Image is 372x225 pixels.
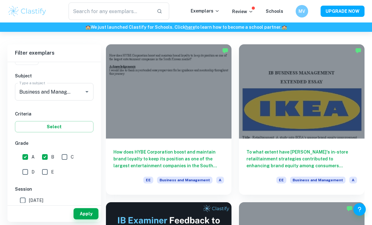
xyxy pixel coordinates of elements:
[266,9,283,14] a: Schools
[83,87,91,96] button: Open
[106,44,231,195] a: How does HYBE Corporation boost and maintain brand loyalty to keep its position as one of the lar...
[15,140,93,147] h6: Grade
[143,177,153,183] span: EE
[232,8,253,15] p: Review
[51,169,54,175] span: E
[15,186,93,193] h6: Session
[282,25,287,30] span: 🏫
[353,203,366,216] button: Help and Feedback
[298,8,306,15] h6: MV
[290,177,346,183] span: Business and Management
[191,7,220,14] p: Exemplars
[216,177,224,183] span: A
[15,110,93,117] h6: Criteria
[296,5,308,17] button: MV
[74,208,98,219] button: Apply
[19,80,45,86] label: Type a subject
[15,121,93,132] button: Select
[15,72,93,79] h6: Subject
[7,5,47,17] img: Clastify logo
[113,149,224,169] h6: How does HYBE Corporation boost and maintain brand loyalty to keep its position as one of the lar...
[185,25,195,30] a: here
[222,47,228,54] img: Marked
[346,205,353,212] img: Marked
[246,149,357,169] h6: To what extent have [PERSON_NAME]'s in-store retailtainment strategies contributed to enhancing b...
[276,177,286,183] span: EE
[85,25,91,30] span: 🏫
[31,169,35,175] span: D
[239,44,365,195] a: To what extent have [PERSON_NAME]'s in-store retailtainment strategies contributed to enhancing b...
[1,24,371,31] h6: We just launched Clastify for Schools. Click to learn how to become a school partner.
[7,44,101,62] h6: Filter exemplars
[29,197,43,204] span: [DATE]
[69,2,152,20] input: Search for any exemplars...
[321,6,365,17] button: UPGRADE NOW
[51,154,54,160] span: B
[355,47,361,54] img: Marked
[31,154,35,160] span: A
[71,154,74,160] span: C
[157,177,212,183] span: Business and Management
[349,177,357,183] span: A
